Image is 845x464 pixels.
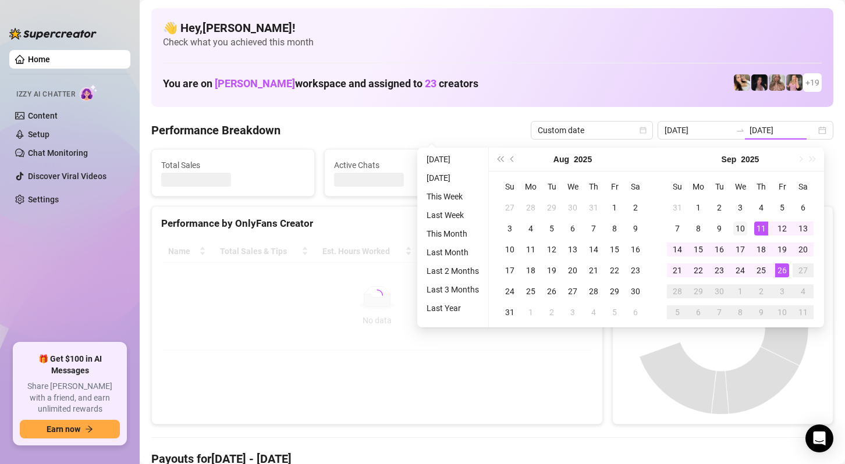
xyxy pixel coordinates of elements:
[161,216,593,231] div: Performance by OnlyFans Creator
[85,425,93,433] span: arrow-right
[520,218,541,239] td: 2025-08-04
[750,124,816,137] input: End date
[151,122,281,138] h4: Performance Breakdown
[161,159,305,172] span: Total Sales
[640,127,647,134] span: calendar
[665,124,731,137] input: Start date
[754,263,768,277] div: 25
[566,305,580,319] div: 3
[20,420,120,438] button: Earn nowarrow-right
[604,281,625,302] td: 2025-08-29
[541,260,562,281] td: 2025-08-19
[545,222,559,235] div: 5
[629,201,642,215] div: 2
[733,242,747,256] div: 17
[730,302,751,323] td: 2025-10-08
[730,239,751,260] td: 2025-09-17
[629,242,642,256] div: 16
[562,281,583,302] td: 2025-08-27
[625,218,646,239] td: 2025-08-09
[545,201,559,215] div: 29
[524,201,538,215] div: 28
[566,242,580,256] div: 13
[541,176,562,197] th: Tu
[541,302,562,323] td: 2025-09-02
[562,176,583,197] th: We
[796,263,810,277] div: 27
[524,242,538,256] div: 11
[730,197,751,218] td: 2025-09-03
[422,264,484,278] li: Last 2 Months
[709,176,730,197] th: Tu
[712,201,726,215] div: 2
[608,263,622,277] div: 22
[422,152,484,166] li: [DATE]
[751,218,772,239] td: 2025-09-11
[28,172,106,181] a: Discover Viral Videos
[503,305,517,319] div: 31
[691,242,705,256] div: 15
[334,159,478,172] span: Active Chats
[163,77,478,90] h1: You are on workspace and assigned to creators
[688,197,709,218] td: 2025-09-01
[422,190,484,204] li: This Week
[587,263,601,277] div: 21
[608,284,622,298] div: 29
[499,302,520,323] td: 2025-08-31
[625,281,646,302] td: 2025-08-30
[667,281,688,302] td: 2025-09-28
[751,74,768,91] img: Baby (@babyyyybellaa)
[751,176,772,197] th: Th
[775,201,789,215] div: 5
[772,281,793,302] td: 2025-10-03
[751,260,772,281] td: 2025-09-25
[793,218,814,239] td: 2025-09-13
[163,20,822,36] h4: 👋 Hey, [PERSON_NAME] !
[709,218,730,239] td: 2025-09-09
[691,305,705,319] div: 6
[733,201,747,215] div: 3
[712,222,726,235] div: 9
[670,305,684,319] div: 5
[47,424,80,434] span: Earn now
[541,197,562,218] td: 2025-07-29
[499,176,520,197] th: Su
[524,263,538,277] div: 18
[775,263,789,277] div: 26
[629,222,642,235] div: 9
[796,305,810,319] div: 11
[583,176,604,197] th: Th
[499,260,520,281] td: 2025-08-17
[712,284,726,298] div: 30
[503,284,517,298] div: 24
[751,302,772,323] td: 2025-10-09
[625,176,646,197] th: Sa
[422,301,484,315] li: Last Year
[369,287,385,303] span: loading
[562,239,583,260] td: 2025-08-13
[796,201,810,215] div: 6
[670,242,684,256] div: 14
[562,260,583,281] td: 2025-08-20
[520,239,541,260] td: 2025-08-11
[667,197,688,218] td: 2025-08-31
[9,28,97,40] img: logo-BBDzfeDw.svg
[566,201,580,215] div: 30
[730,218,751,239] td: 2025-09-10
[553,148,569,171] button: Choose a month
[587,222,601,235] div: 7
[604,218,625,239] td: 2025-08-08
[793,176,814,197] th: Sa
[562,302,583,323] td: 2025-09-03
[670,201,684,215] div: 31
[691,263,705,277] div: 22
[562,218,583,239] td: 2025-08-06
[670,263,684,277] div: 21
[28,55,50,64] a: Home
[422,227,484,241] li: This Month
[503,222,517,235] div: 3
[493,148,506,171] button: Last year (Control + left)
[709,197,730,218] td: 2025-09-02
[587,305,601,319] div: 4
[775,305,789,319] div: 10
